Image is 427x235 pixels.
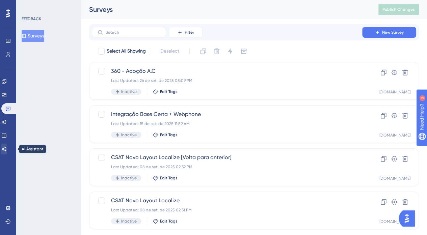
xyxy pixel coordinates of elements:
[121,132,137,138] span: Inactive
[121,175,137,181] span: Inactive
[22,30,44,42] button: Surveys
[379,89,410,95] div: [DOMAIN_NAME]
[22,16,41,22] div: FEEDBACK
[107,47,146,55] span: Select All Showing
[379,176,410,181] div: [DOMAIN_NAME]
[153,175,178,181] button: Edit Tags
[379,133,410,138] div: [DOMAIN_NAME]
[111,78,343,83] div: Last Updated: 26 de set. de 2025 05:09 PM
[382,7,415,12] span: Publish Changes
[160,218,178,224] span: Edit Tags
[153,132,178,138] button: Edit Tags
[160,175,178,181] span: Edit Tags
[111,121,343,126] div: Last Updated: 15 de set. de 2025 11:59 AM
[153,218,178,224] button: Edit Tags
[378,4,419,15] button: Publish Changes
[111,153,343,161] span: CSAT Novo Layout Localize [Volta para anterior]
[185,30,194,35] span: Filter
[382,30,404,35] span: New Survey
[111,164,343,170] div: Last Updated: 08 de set. de 2025 02:32 PM
[111,207,343,213] div: Last Updated: 08 de set. de 2025 02:31 PM
[169,27,203,38] button: Filter
[47,3,49,9] div: 3
[160,47,179,55] span: Deselect
[362,27,416,38] button: New Survey
[121,89,137,94] span: Inactive
[16,2,42,10] span: Need Help?
[111,67,343,75] span: 360 - Adoção A.C
[160,89,178,94] span: Edit Tags
[160,132,178,138] span: Edit Tags
[106,30,160,35] input: Search
[153,89,178,94] button: Edit Tags
[154,45,185,57] button: Deselect
[379,219,410,224] div: [DOMAIN_NAME]
[111,110,343,118] span: Integração Base Certa + Webphone
[399,208,419,229] iframe: UserGuiding AI Assistant Launcher
[89,5,362,14] div: Surveys
[111,197,343,205] span: CSAT Novo Layout Localize
[121,218,137,224] span: Inactive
